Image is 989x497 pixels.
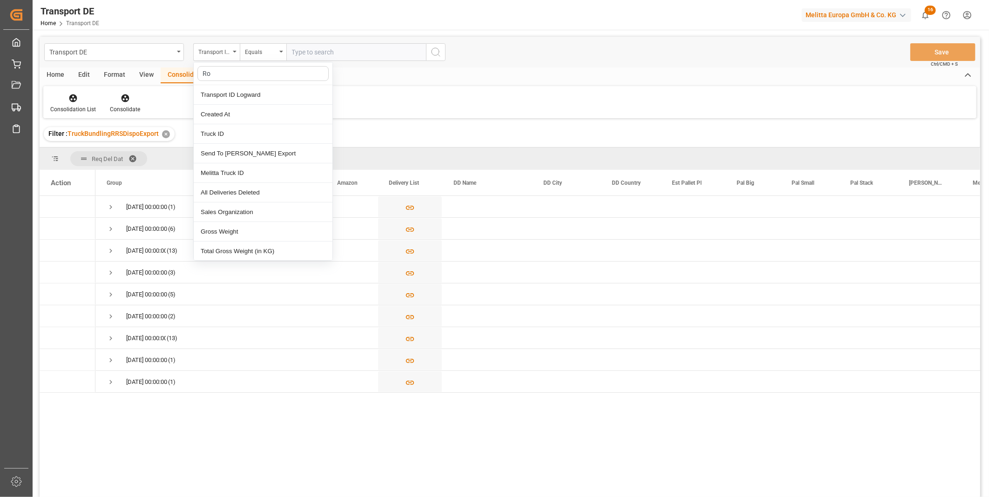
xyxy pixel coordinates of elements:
button: show 16 new notifications [915,5,936,26]
div: [DATE] 00:00:00 [126,240,166,262]
span: (1) [168,349,176,371]
div: Press SPACE to select this row. [40,283,95,305]
span: Req Del Dat [92,155,123,162]
div: Consolidate [161,67,210,83]
span: Ctrl/CMD + S [931,60,958,67]
a: Home [41,20,56,27]
div: All Deliveries Deleted [194,183,332,202]
span: Delivery List [389,180,419,186]
span: DD Name [454,180,476,186]
span: 16 [925,6,936,15]
div: Edit [71,67,97,83]
button: Help Center [936,5,957,26]
div: Gross Weight [194,222,332,242]
span: Pal Big [737,180,754,186]
span: (13) [167,240,177,262]
div: Transport ID Logward [198,46,230,56]
span: (3) [168,262,176,283]
div: View [132,67,161,83]
div: Send To [PERSON_NAME] Export [194,144,332,163]
div: Transport DE [41,4,99,18]
span: (13) [167,328,177,349]
div: Created At [194,105,332,124]
span: Est Pallet Pl [672,180,702,186]
div: Press SPACE to select this row. [40,262,95,283]
div: Melitta Europa GmbH & Co. KG [802,8,911,22]
div: Truck ID [194,124,332,144]
div: [DATE] 00:00:00 [126,306,167,327]
div: Consolidate [110,105,140,114]
div: [DATE] 00:00:00 [126,328,166,349]
div: Total Gross Weight (in KG) [194,242,332,261]
span: [PERSON_NAME] [909,180,942,186]
span: Pal Stack [850,180,873,186]
div: Transport ID Logward [194,85,332,105]
button: Melitta Europa GmbH & Co. KG [802,6,915,24]
div: ✕ [162,130,170,138]
div: Press SPACE to select this row. [40,305,95,327]
div: Press SPACE to select this row. [40,218,95,240]
div: Press SPACE to select this row. [40,240,95,262]
div: [DATE] 00:00:00 [126,284,167,305]
div: [DATE] 00:00:00 [126,349,167,371]
span: Amazon [337,180,358,186]
button: open menu [240,43,286,61]
div: Equals [245,46,277,56]
div: Press SPACE to select this row. [40,327,95,349]
span: (6) [168,218,176,240]
div: Format [97,67,132,83]
span: Group [107,180,122,186]
button: search button [426,43,446,61]
span: Filter : [48,130,68,137]
div: Press SPACE to select this row. [40,371,95,393]
span: (1) [168,371,176,393]
div: [DATE] 00:00:00 [126,371,167,393]
input: Search [197,66,329,81]
span: DD Country [612,180,641,186]
div: Action [51,179,71,187]
button: open menu [44,43,184,61]
div: Consolidation List [50,105,96,114]
span: TruckBundlingRRSDispoExport [68,130,159,137]
div: Transport DE [49,46,174,57]
input: Type to search [286,43,426,61]
span: (2) [168,306,176,327]
span: DD City [543,180,562,186]
span: Pal Small [792,180,814,186]
div: [DATE] 00:00:00 [126,262,167,283]
div: Press SPACE to select this row. [40,196,95,218]
div: Melitta Truck ID [194,163,332,183]
div: [DATE] 00:00:00 [126,218,167,240]
button: Save [910,43,975,61]
div: Home [40,67,71,83]
div: Press SPACE to select this row. [40,349,95,371]
span: (1) [168,196,176,218]
button: close menu [193,43,240,61]
span: (5) [168,284,176,305]
div: [DATE] 00:00:00 [126,196,167,218]
div: Sales Organization [194,202,332,222]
